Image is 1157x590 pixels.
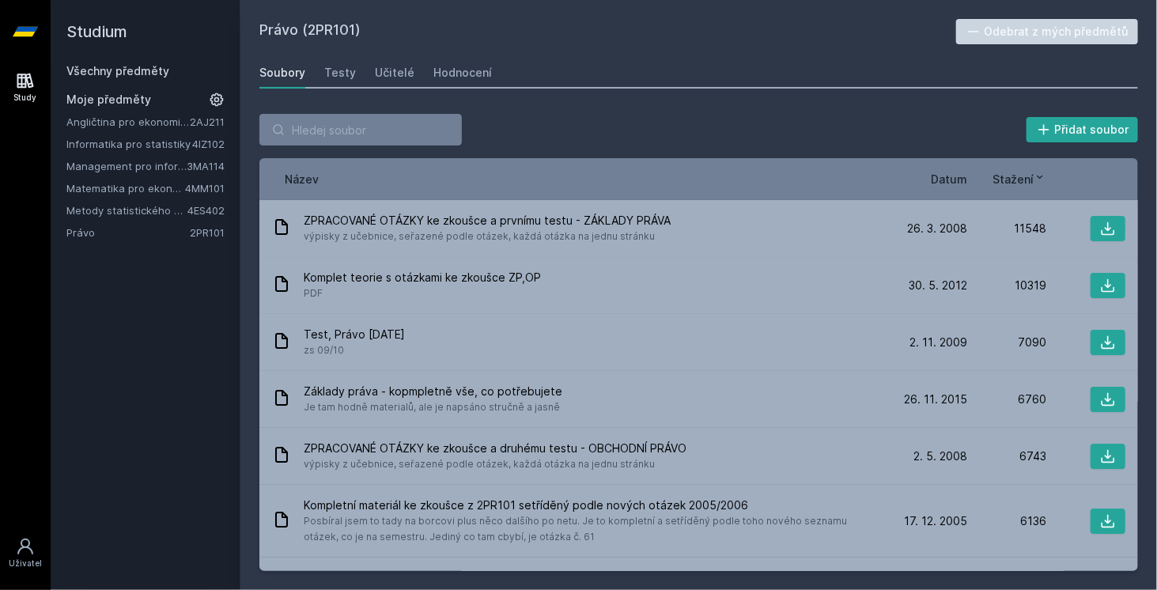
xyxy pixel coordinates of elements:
[9,558,42,569] div: Uživatel
[192,138,225,150] a: 4IZ102
[324,65,356,81] div: Testy
[993,171,1046,187] button: Stažení
[185,182,225,195] a: 4MM101
[66,202,187,218] a: Metody statistického srovnávání
[304,270,541,286] span: Komplet teorie s otázkami ke zkoušce ZP,OP
[14,92,37,104] div: Study
[259,57,305,89] a: Soubory
[66,92,151,108] span: Moje předměty
[66,158,187,174] a: Management pro informatiky a statistiky
[913,448,967,464] span: 2. 5. 2008
[904,513,967,529] span: 17. 12. 2005
[304,327,405,342] span: Test, Právo [DATE]
[66,225,190,240] a: Právo
[375,57,414,89] a: Učitelé
[967,278,1046,293] div: 10319
[304,342,405,358] span: zs 09/10
[187,204,225,217] a: 4ES402
[433,57,492,89] a: Hodnocení
[304,286,541,301] span: PDF
[993,171,1034,187] span: Stažení
[967,513,1046,529] div: 6136
[324,57,356,89] a: Testy
[967,391,1046,407] div: 6760
[66,114,190,130] a: Angličtina pro ekonomická studia 1 (B2/C1)
[904,391,967,407] span: 26. 11. 2015
[907,221,967,236] span: 26. 3. 2008
[967,335,1046,350] div: 7090
[967,221,1046,236] div: 11548
[259,65,305,81] div: Soubory
[304,441,686,456] span: ZPRACOVANÉ OTÁZKY ke zkoušce a druhému testu - OBCHODNÍ PRÁVO
[66,180,185,196] a: Matematika pro ekonomy
[304,456,686,472] span: výpisky z učebnice, seřazené podle otázek, každá otázka na jednu stránku
[304,399,562,415] span: Je tam hodně materialů, ale je napsáno stručně a jasně
[304,570,535,586] span: KOMPLET PRA102 systematicky a kvalitně...
[967,448,1046,464] div: 6743
[909,335,967,350] span: 2. 11. 2009
[3,529,47,577] a: Uživatel
[66,136,192,152] a: Informatika pro statistiky
[285,171,319,187] button: Název
[304,213,671,229] span: ZPRACOVANÉ OTÁZKY ke zkoušce a prvnímu testu - ZÁKLADY PRÁVA
[956,19,1139,44] button: Odebrat z mých předmětů
[66,64,169,78] a: Všechny předměty
[304,384,562,399] span: Základy práva - kopmpletně vše, co potřebujete
[375,65,414,81] div: Učitelé
[190,115,225,128] a: 2AJ211
[3,63,47,112] a: Study
[931,171,967,187] button: Datum
[187,160,225,172] a: 3MA114
[190,226,225,239] a: 2PR101
[1027,117,1139,142] button: Přidat soubor
[304,513,882,545] span: Posbíral jsem to tady na borcovi plus něco dalšího po netu. Je to kompletní a setříděný podle toh...
[433,65,492,81] div: Hodnocení
[259,19,956,44] h2: Právo (2PR101)
[304,229,671,244] span: výpisky z učebnice, seřazené podle otázek, každá otázka na jednu stránku
[304,497,882,513] span: Kompletní materiál ke zkoušce z 2PR101 setříděný podle nových otázek 2005/2006
[259,114,462,146] input: Hledej soubor
[909,278,967,293] span: 30. 5. 2012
